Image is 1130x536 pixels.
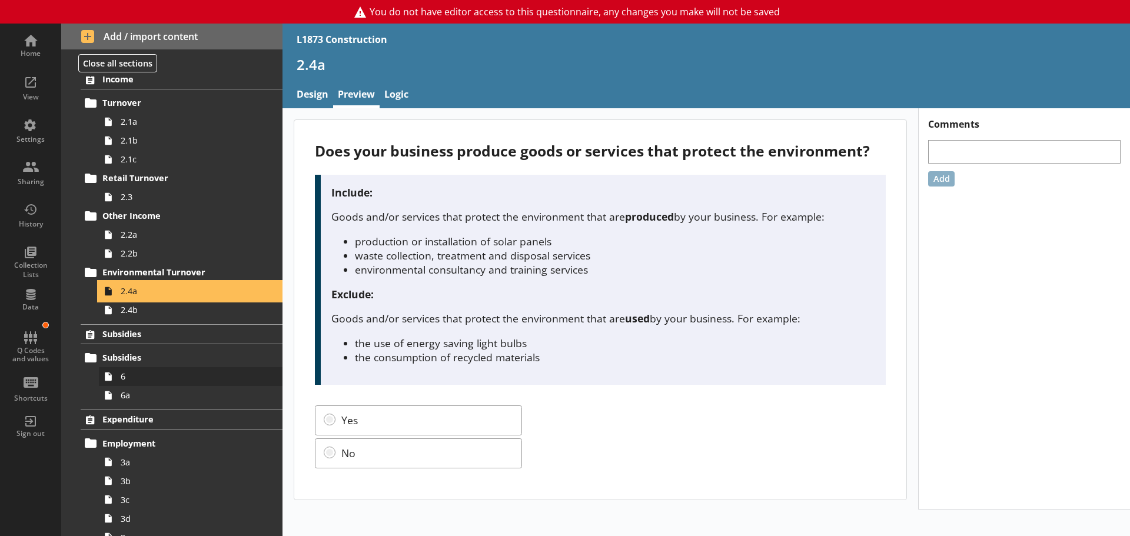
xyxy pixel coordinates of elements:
[99,188,282,207] a: 2.3
[331,209,875,224] p: Goods and/or services that protect the environment that are by your business. For example:
[99,386,282,405] a: 6a
[297,33,387,46] div: L1873 Construction
[99,150,282,169] a: 2.1c
[121,457,252,468] span: 3a
[81,263,282,282] a: Environmental Turnover
[331,311,875,325] p: Goods and/or services that protect the environment that are by your business. For example:
[121,389,252,401] span: 6a
[355,234,875,248] li: production or installation of solar panels
[99,301,282,319] a: 2.4b
[121,285,252,297] span: 2.4a
[333,83,380,108] a: Preview
[121,371,252,382] span: 6
[331,185,373,199] strong: Include:
[355,262,875,277] li: environmental consultancy and training services
[99,112,282,131] a: 2.1a
[99,490,282,509] a: 3c
[331,287,374,301] strong: Exclude:
[102,172,247,184] span: Retail Turnover
[10,49,51,58] div: Home
[61,24,282,49] button: Add / import content
[355,248,875,262] li: waste collection, treatment and disposal services
[86,348,282,405] li: Subsidies66a
[81,207,282,225] a: Other Income
[355,336,875,350] li: the use of energy saving light bulbs
[121,229,252,240] span: 2.2a
[121,304,252,315] span: 2.4b
[919,108,1130,131] h1: Comments
[297,55,1116,74] h1: 2.4a
[86,94,282,169] li: Turnover2.1a2.1b2.1c
[78,54,157,72] button: Close all sections
[625,209,674,224] strong: produced
[10,261,51,279] div: Collection Lists
[292,83,333,108] a: Design
[99,452,282,471] a: 3a
[121,116,252,127] span: 2.1a
[86,169,282,207] li: Retail Turnover2.3
[99,471,282,490] a: 3b
[102,267,247,278] span: Environmental Turnover
[99,509,282,528] a: 3d
[102,352,247,363] span: Subsidies
[102,414,247,425] span: Expenditure
[61,324,282,405] li: SubsidiesSubsidies66a
[81,348,282,367] a: Subsidies
[86,207,282,263] li: Other Income2.2a2.2b
[81,410,282,430] a: Expenditure
[99,282,282,301] a: 2.4a
[81,324,282,344] a: Subsidies
[99,367,282,386] a: 6
[81,94,282,112] a: Turnover
[102,210,247,221] span: Other Income
[99,131,282,150] a: 2.1b
[10,177,51,187] div: Sharing
[10,92,51,102] div: View
[121,135,252,146] span: 2.1b
[10,135,51,144] div: Settings
[81,69,282,89] a: Income
[121,248,252,259] span: 2.2b
[102,74,247,85] span: Income
[121,513,252,524] span: 3d
[10,302,51,312] div: Data
[86,263,282,319] li: Environmental Turnover2.4a2.4b
[121,154,252,165] span: 2.1c
[99,244,282,263] a: 2.2b
[81,30,263,43] span: Add / import content
[10,429,51,438] div: Sign out
[102,438,247,449] span: Employment
[61,69,282,319] li: IncomeTurnover2.1a2.1b2.1cRetail Turnover2.3Other Income2.2a2.2bEnvironmental Turnover2.4a2.4b
[380,83,413,108] a: Logic
[121,475,252,487] span: 3b
[102,328,247,339] span: Subsidies
[102,97,247,108] span: Turnover
[81,169,282,188] a: Retail Turnover
[10,219,51,229] div: History
[10,347,51,364] div: Q Codes and values
[121,494,252,505] span: 3c
[121,191,252,202] span: 2.3
[10,394,51,403] div: Shortcuts
[625,311,650,325] strong: used
[99,225,282,244] a: 2.2a
[355,350,875,364] li: the consumption of recycled materials
[315,141,885,161] div: Does your business produce goods or services that protect the environment?
[81,434,282,452] a: Employment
